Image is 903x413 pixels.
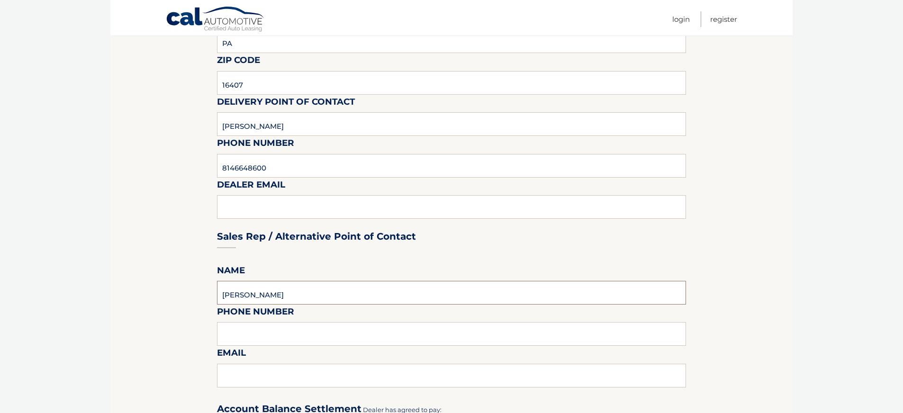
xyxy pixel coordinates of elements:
[217,178,285,195] label: Dealer Email
[217,263,245,281] label: Name
[217,95,355,112] label: Delivery Point of Contact
[217,231,416,242] h3: Sales Rep / Alternative Point of Contact
[710,11,737,27] a: Register
[166,6,265,34] a: Cal Automotive
[217,53,260,71] label: Zip Code
[217,305,294,322] label: Phone Number
[672,11,690,27] a: Login
[217,136,294,153] label: Phone Number
[217,346,246,363] label: Email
